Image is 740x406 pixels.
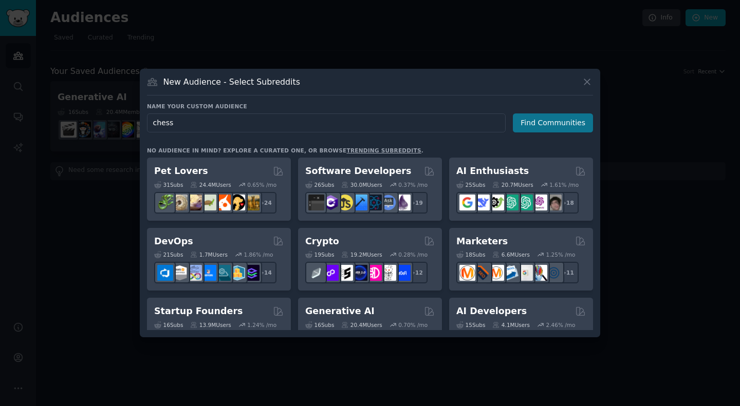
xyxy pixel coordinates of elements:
div: + 11 [557,262,579,283]
button: Find Communities [513,113,593,132]
img: DevOpsLinks [200,265,216,281]
div: 1.61 % /mo [549,181,579,188]
h2: Startup Founders [154,305,243,318]
div: + 14 [255,262,276,283]
img: AItoolsCatalog [488,195,504,210]
img: GoogleGeminiAI [459,195,475,210]
img: ethstaker [337,265,353,281]
div: 1.86 % /mo [244,251,273,258]
h2: DevOps [154,235,193,248]
img: ethfinance [308,265,324,281]
img: CryptoNews [380,265,396,281]
img: platformengineering [215,265,231,281]
img: cockatiel [215,195,231,210]
div: 26 Sub s [305,181,334,188]
div: + 19 [406,192,428,214]
h2: Generative AI [305,305,375,318]
img: chatgpt_promptDesign [503,195,519,210]
img: aws_cdk [229,265,245,281]
div: 24.4M Users [190,181,231,188]
div: 15 Sub s [456,321,485,328]
h3: Name your custom audience [147,103,593,110]
h2: Marketers [456,235,508,248]
div: + 18 [557,192,579,214]
img: software [308,195,324,210]
img: defi_ [395,265,411,281]
img: web3 [351,265,367,281]
img: leopardgeckos [186,195,202,210]
div: 30.0M Users [341,181,382,188]
img: AskMarketing [488,265,504,281]
img: OpenAIDev [531,195,547,210]
h2: AI Enthusiasts [456,165,529,178]
img: PlatformEngineers [244,265,260,281]
img: csharp [323,195,339,210]
div: 18 Sub s [456,251,485,258]
img: bigseo [474,265,490,281]
img: ArtificalIntelligence [546,195,562,210]
div: 19 Sub s [305,251,334,258]
img: dogbreed [244,195,260,210]
img: googleads [517,265,533,281]
h2: Crypto [305,235,339,248]
img: Docker_DevOps [186,265,202,281]
div: 25 Sub s [456,181,485,188]
img: ballpython [172,195,188,210]
img: PetAdvice [229,195,245,210]
img: reactnative [366,195,382,210]
div: 20.4M Users [341,321,382,328]
img: azuredevops [157,265,173,281]
img: MarketingResearch [531,265,547,281]
img: AskComputerScience [380,195,396,210]
img: elixir [395,195,411,210]
img: defiblockchain [366,265,382,281]
div: 21 Sub s [154,251,183,258]
img: turtle [200,195,216,210]
div: 20.7M Users [492,181,533,188]
h3: New Audience - Select Subreddits [163,76,300,87]
div: 1.25 % /mo [546,251,576,258]
div: 1.24 % /mo [247,321,276,328]
div: No audience in mind? Explore a curated one, or browse . [147,147,423,154]
img: herpetology [157,195,173,210]
div: 13.9M Users [190,321,231,328]
img: 0xPolygon [323,265,339,281]
img: DeepSeek [474,195,490,210]
img: learnjavascript [337,195,353,210]
img: iOSProgramming [351,195,367,210]
div: 0.70 % /mo [398,321,428,328]
div: 4.1M Users [492,321,530,328]
div: 0.28 % /mo [398,251,428,258]
h2: AI Developers [456,305,527,318]
img: content_marketing [459,265,475,281]
div: 19.2M Users [341,251,382,258]
img: Emailmarketing [503,265,519,281]
img: OnlineMarketing [546,265,562,281]
input: Pick a short name, like "Digital Marketers" or "Movie-Goers" [147,113,506,132]
div: + 12 [406,262,428,283]
h2: Software Developers [305,165,411,178]
div: 2.46 % /mo [546,321,576,328]
div: 16 Sub s [154,321,183,328]
div: + 24 [255,192,276,214]
a: trending subreddits [346,147,421,153]
div: 16 Sub s [305,321,334,328]
div: 0.65 % /mo [247,181,276,188]
div: 1.7M Users [190,251,228,258]
div: 31 Sub s [154,181,183,188]
img: AWS_Certified_Experts [172,265,188,281]
div: 6.6M Users [492,251,530,258]
div: 0.37 % /mo [398,181,428,188]
h2: Pet Lovers [154,165,208,178]
img: chatgpt_prompts_ [517,195,533,210]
